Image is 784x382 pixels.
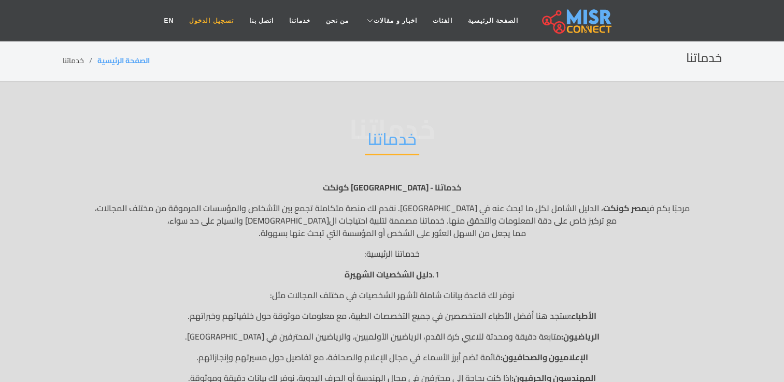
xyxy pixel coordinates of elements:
strong: خدماتنا - [GEOGRAPHIC_DATA] كونكت [323,180,461,195]
img: main.misr_connect [542,8,611,34]
strong: مصر كونكت [603,200,647,216]
strong: الرياضيون: [561,329,600,344]
h2: خدماتنا [686,51,722,66]
strong: دليل الشخصيات الشهيرة [345,267,433,282]
a: اتصل بنا [241,11,281,31]
li: خدماتنا [63,55,97,66]
a: من نحن [318,11,357,31]
p: خدماتنا الرئيسية: [63,247,722,260]
strong: الأطباء: [569,308,596,324]
p: 1. [63,268,722,281]
h2: خدماتنا [365,129,419,155]
a: اخبار و مقالات [357,11,425,31]
a: تسجيل الدخول [181,11,241,31]
a: الفئات [425,11,460,31]
p: نوفر لك قاعدة بيانات شاملة لأشهر الشخصيات في مختلف المجالات مثل: [63,289,722,301]
p: قائمة تضم أبرز الأسماء في مجال الإعلام والصحافة، مع تفاصيل حول مسيرتهم وإنجازاتهم. [63,351,722,363]
p: مرحبًا بكم في ، الدليل الشامل لكل ما تبحث عنه في [GEOGRAPHIC_DATA]. نقدم لك منصة متكاملة تجمع بين... [63,202,722,239]
a: EN [156,11,182,31]
span: اخبار و مقالات [374,16,417,25]
p: ستجد هنا أفضل الأطباء المتخصصين في جميع التخصصات الطبية، مع معلومات موثوقة حول خلفياتهم وخبراتهم. [63,310,722,322]
p: متابعة دقيقة ومحدثة للاعبي كرة القدم، الرياضيين الأولمبيين، والرياضيين المحترفين في [GEOGRAPHIC_D... [63,330,722,343]
a: الصفحة الرئيسية [97,54,150,67]
a: الصفحة الرئيسية [460,11,526,31]
strong: الإعلاميون والصحافيون: [501,349,588,365]
a: خدماتنا [281,11,318,31]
